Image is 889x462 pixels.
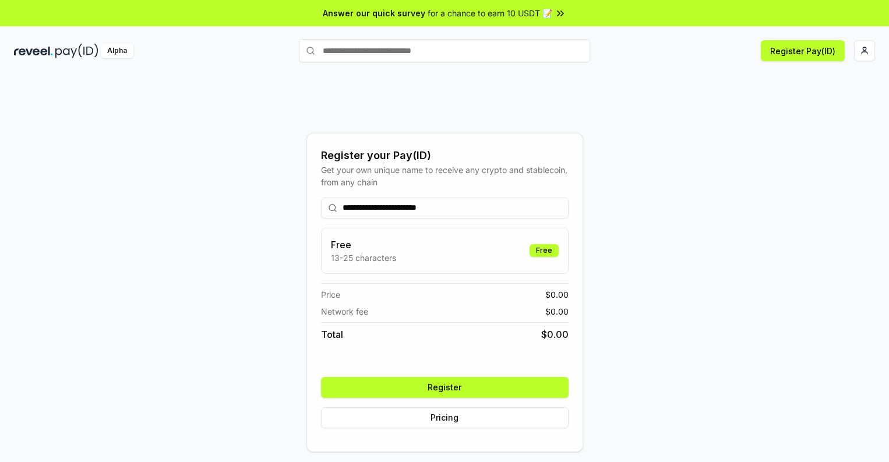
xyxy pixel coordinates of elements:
[428,7,552,19] span: for a chance to earn 10 USDT 📝
[321,164,569,188] div: Get your own unique name to receive any crypto and stablecoin, from any chain
[545,288,569,301] span: $ 0.00
[55,44,98,58] img: pay_id
[761,40,845,61] button: Register Pay(ID)
[321,327,343,341] span: Total
[14,44,53,58] img: reveel_dark
[321,147,569,164] div: Register your Pay(ID)
[530,244,559,257] div: Free
[541,327,569,341] span: $ 0.00
[331,238,396,252] h3: Free
[545,305,569,318] span: $ 0.00
[101,44,133,58] div: Alpha
[323,7,425,19] span: Answer our quick survey
[321,305,368,318] span: Network fee
[321,288,340,301] span: Price
[331,252,396,264] p: 13-25 characters
[321,377,569,398] button: Register
[321,407,569,428] button: Pricing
